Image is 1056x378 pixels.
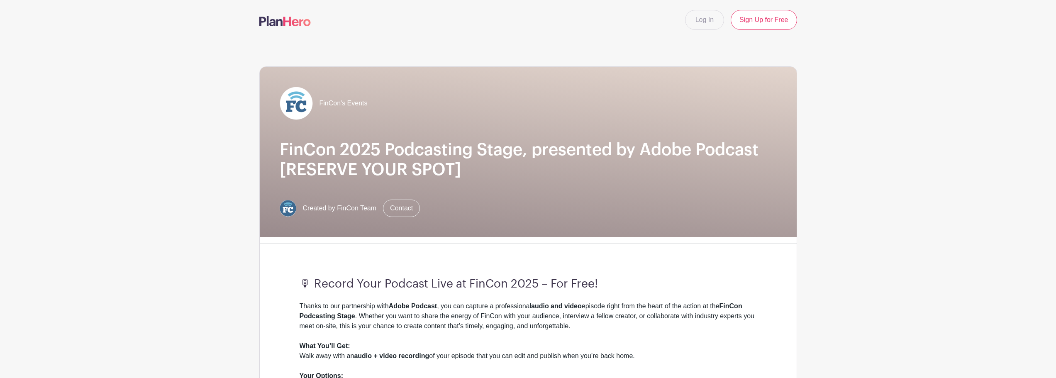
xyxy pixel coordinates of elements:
[685,10,724,30] a: Log In
[300,301,757,341] div: Thanks to our partnership with , you can capture a professional episode right from the heart of t...
[383,200,420,217] a: Contact
[280,140,777,180] h1: FinCon 2025 Podcasting Stage, presented by Adobe Podcast [RESERVE YOUR SPOT]
[354,352,429,359] strong: audio + video recording
[319,98,368,108] span: FinCon's Events
[300,302,742,319] strong: FinCon Podcasting Stage
[731,10,797,30] a: Sign Up for Free
[300,277,757,291] h3: 🎙 Record Your Podcast Live at FinCon 2025 – For Free!
[280,87,313,120] img: FC%20circle_white.png
[300,341,757,371] div: Walk away with an of your episode that you can edit and publish when you’re back home.
[280,200,296,217] img: FC%20circle.png
[259,16,311,26] img: logo-507f7623f17ff9eddc593b1ce0a138ce2505c220e1c5a4e2b4648c50719b7d32.svg
[303,203,377,213] span: Created by FinCon Team
[300,342,350,349] strong: What You’ll Get:
[531,302,582,310] strong: audio and video
[389,302,437,310] strong: Adobe Podcast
